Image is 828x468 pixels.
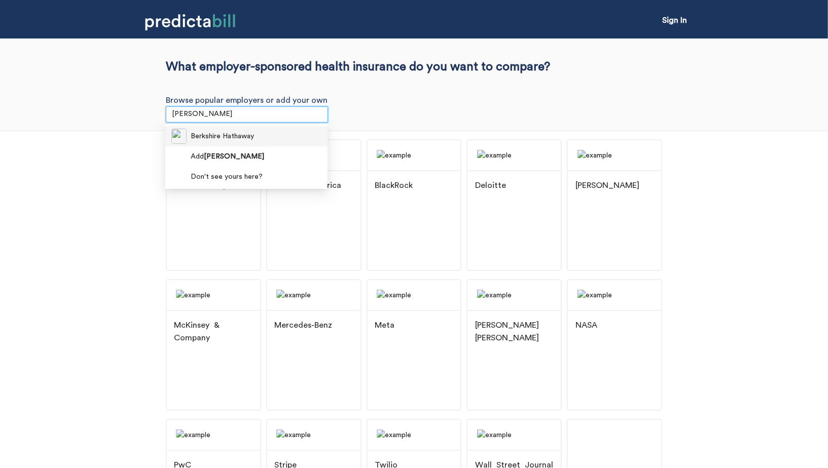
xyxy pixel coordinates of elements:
p: Browse popular employers or add your own [166,96,663,105]
div: BlackRock [375,179,413,192]
img: example [368,420,461,450]
img: example [467,280,561,310]
div: McKinsey & Company [174,319,253,344]
img: example [368,280,461,310]
span: Add [191,151,264,162]
img: example [267,280,361,310]
img: example [467,140,561,170]
div: Meta [375,319,394,332]
img: example [368,140,461,170]
img: example [167,280,260,310]
img: production%2Flogos%2Fberkshire-hathaway [171,129,187,144]
strong: [PERSON_NAME] [204,153,264,160]
div: Deloitte [475,179,506,192]
img: example [568,280,661,310]
div: [PERSON_NAME] [575,179,639,192]
div: Berkshire Hathaway [165,126,328,146]
span: Berkshire Hathaway [191,131,254,142]
a: Sign In [662,16,687,24]
img: example [167,420,260,450]
span: Don't see yours here? [191,171,263,182]
div: [PERSON_NAME] [PERSON_NAME] [475,319,554,344]
div: Mercedes-Benz [274,319,332,332]
div: NASA [575,319,597,332]
img: example [267,420,361,450]
p: What employer-sponsored health insurance do you want to compare? [166,59,663,75]
img: example [568,140,661,170]
img: example [467,420,561,450]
